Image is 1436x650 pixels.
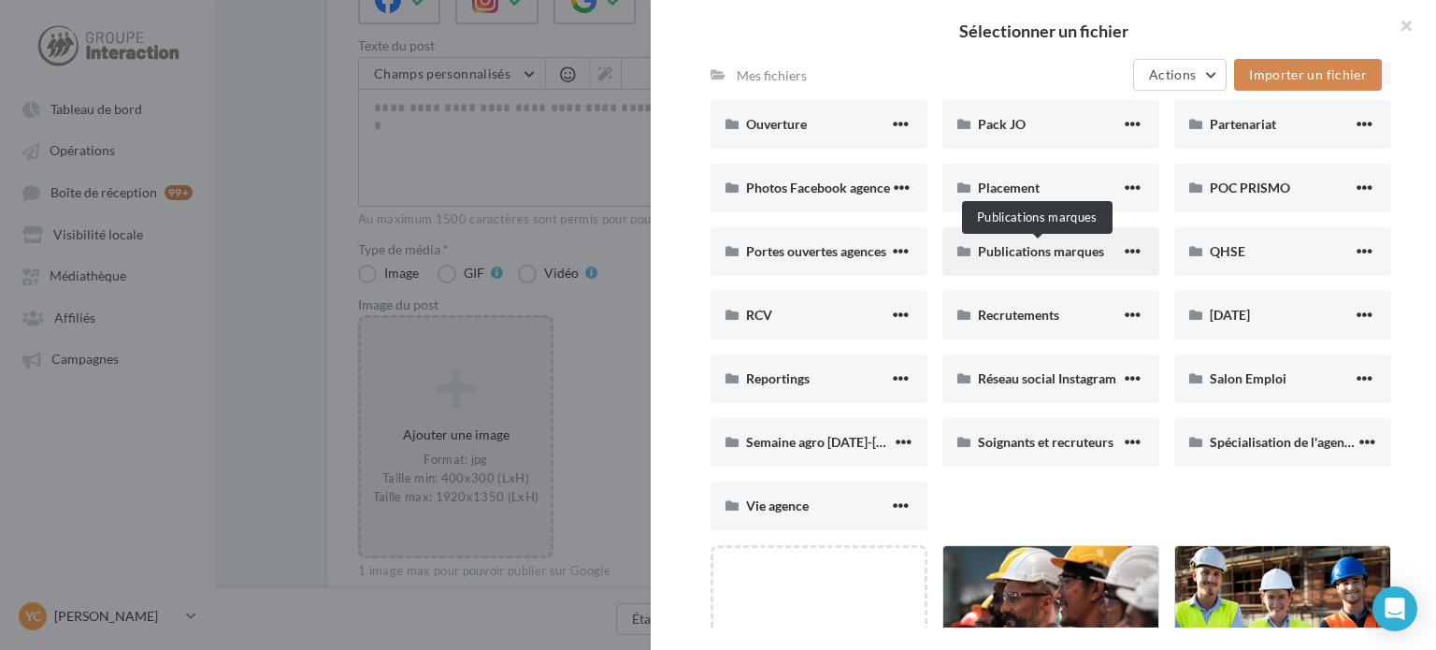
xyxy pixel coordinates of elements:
[1372,586,1417,631] div: Open Intercom Messenger
[737,66,807,85] div: Mes fichiers
[1234,59,1382,91] button: Importer un fichier
[978,434,1113,450] span: Soignants et recruteurs
[746,498,809,513] span: Vie agence
[1210,307,1250,323] span: [DATE]
[1210,370,1286,386] span: Salon Emploi
[978,116,1026,132] span: Pack JO
[1210,180,1290,195] span: POC PRISMO
[746,307,772,323] span: RCV
[746,180,890,195] span: Photos Facebook agence
[681,22,1406,39] h2: Sélectionner un fichier
[746,370,810,386] span: Reportings
[1249,66,1367,82] span: Importer un fichier
[962,201,1113,234] div: Publications marques
[1210,116,1276,132] span: Partenariat
[1210,434,1357,450] span: Spécialisation de l'agence
[746,243,886,259] span: Portes ouvertes agences
[746,116,807,132] span: Ouverture
[978,307,1059,323] span: Recrutements
[746,434,912,450] span: Semaine agro [DATE]-[DATE]
[1133,59,1227,91] button: Actions
[1210,243,1245,259] span: QHSE
[978,370,1116,386] span: Réseau social Instagram
[1149,66,1196,82] span: Actions
[978,243,1104,259] span: Publications marques
[978,180,1040,195] span: Placement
